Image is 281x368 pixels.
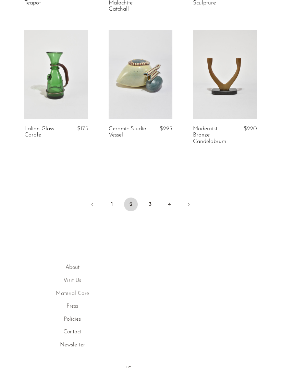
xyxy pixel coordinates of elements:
[63,329,82,335] a: Contact
[182,198,195,213] a: Next
[124,198,138,211] span: 2
[109,126,149,139] a: Ceramic Studio Vessel
[244,126,257,132] span: $220
[24,126,65,139] a: Italian Glass Carafe
[143,198,157,211] a: 3
[193,126,233,145] a: Modernist Bronze Candelabrum
[160,126,172,132] span: $295
[60,342,85,348] a: Newsletter
[8,263,136,349] ul: Quick links
[63,278,81,283] a: Visit Us
[66,304,78,309] a: Press
[64,317,81,322] a: Policies
[162,198,176,211] a: 4
[56,291,89,296] a: Material Care
[105,198,119,211] a: 1
[86,198,99,213] a: Previous
[77,126,88,132] span: $175
[65,265,80,270] a: About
